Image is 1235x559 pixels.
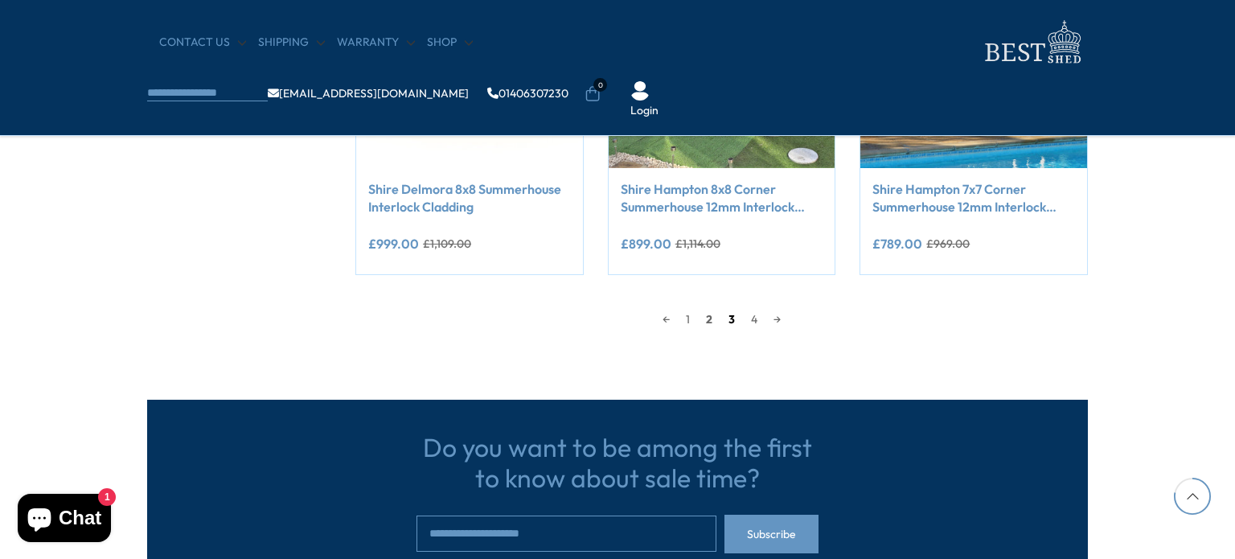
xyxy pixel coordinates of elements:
inbox-online-store-chat: Shopify online store chat [13,494,116,546]
a: CONTACT US [159,35,246,51]
a: 4 [743,307,765,331]
a: Shire Delmora 8x8 Summerhouse Interlock Cladding [368,180,571,216]
del: £1,114.00 [675,238,720,249]
span: Subscribe [747,528,796,540]
h3: Do you want to be among the first to know about sale time? [416,432,819,494]
span: 0 [593,78,607,92]
a: 3 [720,307,743,331]
a: 1 [678,307,698,331]
a: Shire Hampton 8x8 Corner Summerhouse 12mm Interlock Cladding [621,180,823,216]
a: Shop [427,35,473,51]
a: Login [630,103,659,119]
span: 2 [698,307,720,331]
del: £969.00 [926,238,970,249]
img: User Icon [630,81,650,101]
img: logo [975,16,1088,68]
a: ← [654,307,678,331]
a: → [765,307,789,331]
ins: £899.00 [621,237,671,250]
button: Subscribe [724,515,819,553]
a: 0 [585,86,601,102]
a: Shire Hampton 7x7 Corner Summerhouse 12mm Interlock Cladding [872,180,1075,216]
ins: £789.00 [872,237,922,250]
del: £1,109.00 [423,238,471,249]
a: [EMAIL_ADDRESS][DOMAIN_NAME] [268,88,469,99]
a: Warranty [337,35,415,51]
a: 01406307230 [487,88,568,99]
ins: £999.00 [368,237,419,250]
a: Shipping [258,35,325,51]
